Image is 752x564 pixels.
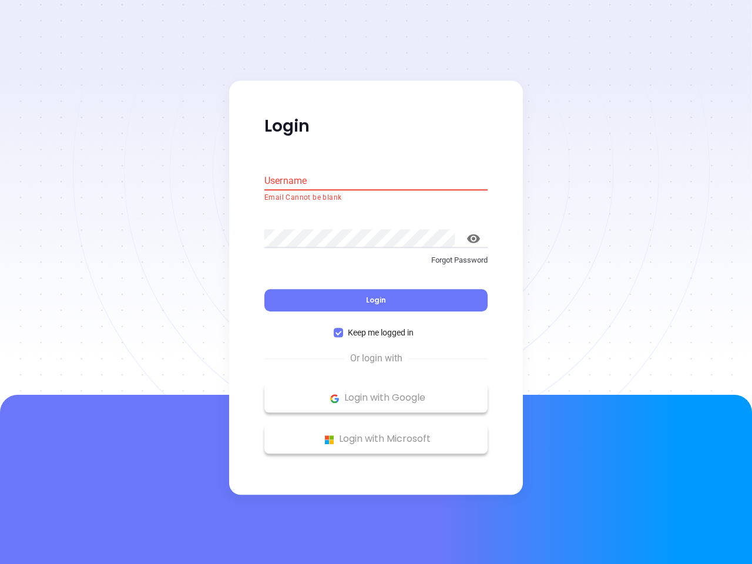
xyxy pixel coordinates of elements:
span: Keep me logged in [343,327,418,340]
a: Forgot Password [264,254,488,276]
p: Login with Google [270,390,482,407]
img: Google Logo [327,391,342,406]
p: Login [264,116,488,137]
p: Email Cannot be blank [264,192,488,204]
p: Forgot Password [264,254,488,266]
button: Google Logo Login with Google [264,384,488,413]
img: Microsoft Logo [322,432,337,447]
button: toggle password visibility [459,224,488,253]
button: Login [264,290,488,312]
span: Login [366,296,386,305]
p: Login with Microsoft [270,431,482,448]
button: Microsoft Logo Login with Microsoft [264,425,488,454]
span: Or login with [344,352,408,366]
